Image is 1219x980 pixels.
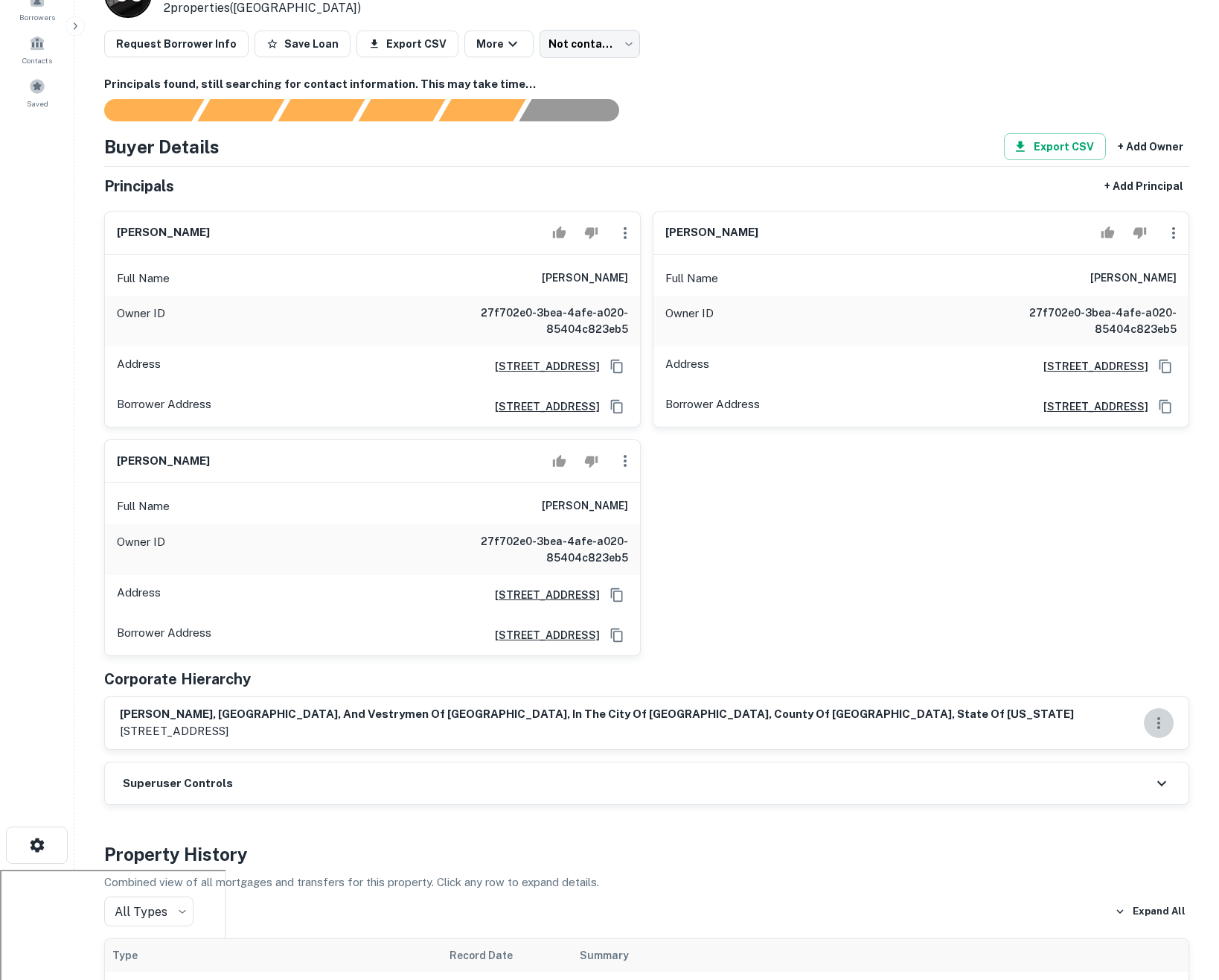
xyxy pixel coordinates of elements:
[197,99,284,121] div: Your request is received and processing...
[278,99,365,121] div: Documents found, AI parsing details...
[998,305,1177,337] h6: 27f702e0-3bea-4afe-a020-85404c823eb5
[120,722,1074,740] p: [STREET_ADDRESS]
[1154,355,1177,378] button: Copy Address
[1095,218,1121,248] button: Accept
[464,31,534,57] button: More
[1112,133,1189,160] button: + Add Owner
[358,99,445,121] div: Principals found, AI now looking for contact information...
[104,897,193,926] div: All Types
[117,224,210,241] h6: [PERSON_NAME]
[104,668,251,690] h5: Corporate Hierarchy
[606,395,628,418] button: Copy Address
[483,358,600,375] a: [STREET_ADDRESS]
[104,133,220,160] h4: Buyer Details
[519,99,637,121] div: AI fulfillment process complete.
[123,775,233,792] h6: Superuser Controls
[104,874,1189,891] p: Combined view of all mortgages and transfers for this property. Click any row to expand details.
[442,939,572,972] th: Record Date
[578,446,604,476] button: Reject
[104,841,1189,868] h4: Property History
[255,31,351,57] button: Save Loan
[483,587,600,603] a: [STREET_ADDRESS]
[1145,861,1219,932] iframe: Chat Widget
[117,497,170,515] p: Full Name
[483,398,600,415] a: [STREET_ADDRESS]
[19,11,55,23] span: Borrowers
[606,624,628,646] button: Copy Address
[117,395,211,418] p: Borrower Address
[542,497,628,515] h6: [PERSON_NAME]
[117,453,210,470] h6: [PERSON_NAME]
[546,218,572,248] button: Accept
[105,939,442,972] th: Type
[4,29,70,69] a: Contacts
[665,224,758,241] h6: [PERSON_NAME]
[117,355,161,378] p: Address
[117,270,170,287] p: Full Name
[606,584,628,606] button: Copy Address
[86,99,198,121] div: Sending borrower request to AI...
[483,627,600,643] a: [STREET_ADDRESS]
[1127,218,1153,248] button: Reject
[356,31,458,57] button: Export CSV
[120,706,1074,723] h6: [PERSON_NAME], [GEOGRAPHIC_DATA], and vestrymen of [GEOGRAPHIC_DATA], in the city of [GEOGRAPHIC_...
[27,98,48,109] span: Saved
[540,30,640,58] div: Not contacted
[665,305,714,337] p: Owner ID
[572,939,1122,972] th: Summary
[117,584,161,606] p: Address
[1004,133,1106,160] button: Export CSV
[1154,395,1177,418] button: Copy Address
[1111,900,1189,923] button: Expand All
[542,270,628,287] h6: [PERSON_NAME]
[104,175,174,197] h5: Principals
[1031,358,1148,375] a: [STREET_ADDRESS]
[104,76,1189,93] h6: Principals found, still searching for contact information. This may take time...
[117,533,165,566] p: Owner ID
[104,31,249,57] button: Request Borrower Info
[1031,398,1148,415] a: [STREET_ADDRESS]
[22,54,52,66] span: Contacts
[665,270,718,287] p: Full Name
[578,218,604,248] button: Reject
[606,355,628,378] button: Copy Address
[4,72,70,112] a: Saved
[1090,270,1177,287] h6: [PERSON_NAME]
[546,446,572,476] button: Accept
[438,99,525,121] div: Principals found, still searching for contact information. This may take time...
[117,624,211,646] p: Borrower Address
[665,395,760,418] p: Borrower Address
[665,355,709,378] p: Address
[1098,173,1189,200] button: + Add Principal
[449,305,628,337] h6: 27f702e0-3bea-4afe-a020-85404c823eb5
[449,533,628,566] h6: 27f702e0-3bea-4afe-a020-85404c823eb5
[117,305,165,337] p: Owner ID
